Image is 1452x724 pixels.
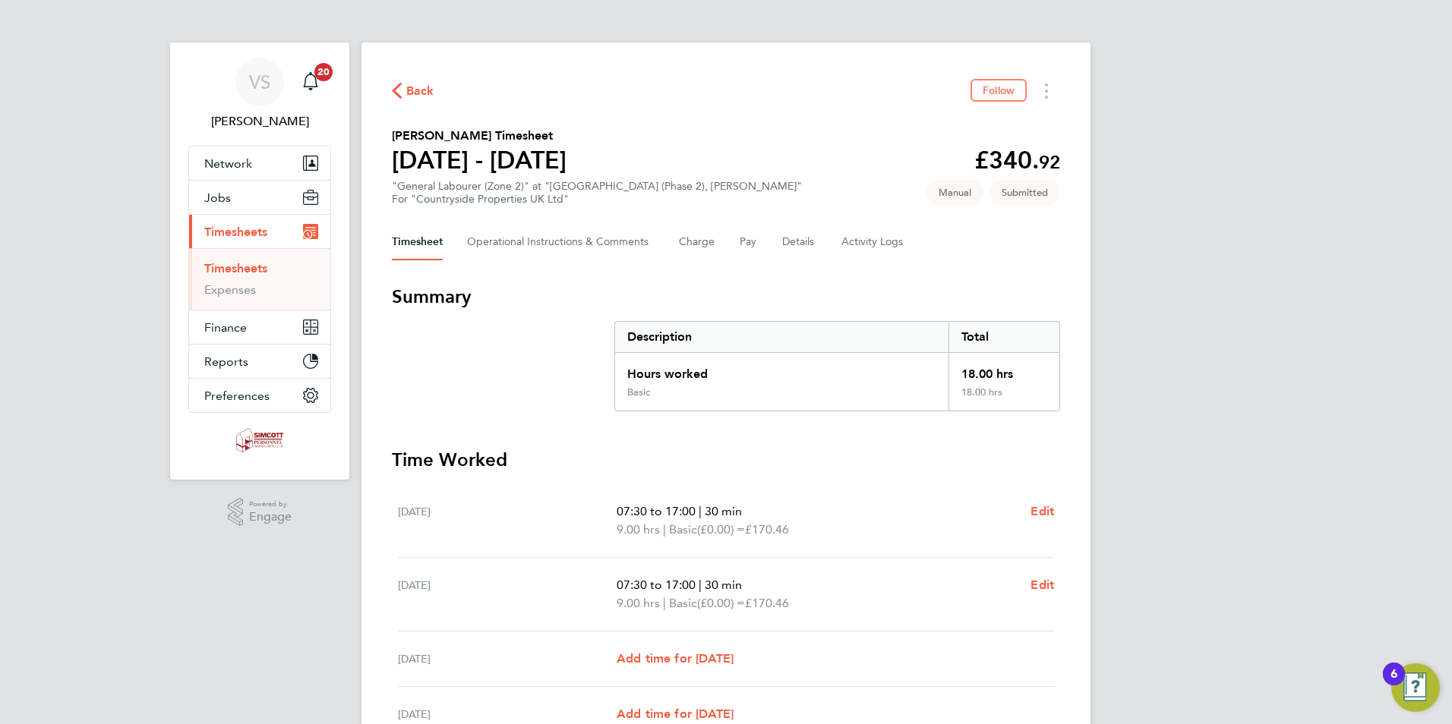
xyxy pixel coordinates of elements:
[398,576,617,612] div: [DATE]
[614,321,1060,411] div: Summary
[1031,576,1054,594] a: Edit
[669,521,697,539] span: Basic
[189,310,330,344] button: Finance
[617,596,660,610] span: 9.00 hrs
[740,224,758,260] button: Pay
[679,224,715,260] button: Charge
[617,707,734,721] span: Add time for [DATE]
[188,58,331,131] a: VS[PERSON_NAME]
[392,81,434,100] button: Back
[697,596,745,610] span: (£0.00) =
[615,353,949,386] div: Hours worked
[249,72,270,92] span: VS
[236,428,284,452] img: simcott-logo-retina.png
[697,522,745,537] span: (£0.00) =
[204,225,267,239] span: Timesheets
[392,224,443,260] button: Timesheet
[971,79,1027,102] button: Follow
[1033,79,1060,102] button: Timesheets Menu
[188,112,331,131] span: Vicky Sheldrake
[295,58,326,106] a: 20
[990,180,1060,205] span: This timesheet is Submitted.
[392,193,802,206] div: For "Countryside Properties UK Ltd"
[983,83,1015,97] span: Follow
[617,650,734,668] a: Add time for [DATE]
[189,248,330,310] div: Timesheets
[228,498,292,527] a: Powered byEngage
[314,63,333,81] span: 20
[204,261,267,275] a: Timesheets
[782,224,817,260] button: Details
[1031,578,1054,592] span: Edit
[392,145,567,175] h1: [DATE] - [DATE]
[392,127,567,145] h2: [PERSON_NAME] Timesheet
[1031,504,1054,518] span: Edit
[1039,151,1060,173] span: 92
[392,285,1060,309] h3: Summary
[745,522,789,537] span: £170.46
[398,502,617,539] div: [DATE]
[615,322,949,352] div: Description
[204,282,256,297] a: Expenses
[617,705,734,723] a: Add time for [DATE]
[617,578,696,592] span: 07:30 to 17:00
[949,353,1059,386] div: 18.00 hrs
[663,522,666,537] span: |
[841,224,905,260] button: Activity Logs
[617,504,696,518] span: 07:30 to 17:00
[170,42,349,480] nav: Main navigation
[617,522,660,537] span: 9.00 hrs
[745,596,789,610] span: £170.46
[1390,674,1397,694] div: 6
[699,578,702,592] span: |
[204,389,270,403] span: Preferences
[705,578,742,592] span: 30 min
[189,146,330,180] button: Network
[188,428,331,452] a: Go to home page
[398,650,617,668] div: [DATE]
[189,215,330,248] button: Timesheets
[392,180,802,206] div: "General Labourer (Zone 2)" at "[GEOGRAPHIC_DATA] (Phase 2), [PERSON_NAME]"
[392,448,1060,472] h3: Time Worked
[1391,663,1440,712] button: Open Resource Center, 6 new notifications
[204,354,248,369] span: Reports
[189,181,330,214] button: Jobs
[669,594,697,612] span: Basic
[189,345,330,378] button: Reports
[699,504,702,518] span: |
[949,386,1059,411] div: 18.00 hrs
[189,379,330,412] button: Preferences
[249,498,292,511] span: Powered by
[705,504,742,518] span: 30 min
[204,320,247,335] span: Finance
[974,146,1060,175] app-decimal: £340.
[926,180,983,205] span: This timesheet was manually created.
[1031,502,1054,521] a: Edit
[406,82,434,100] span: Back
[467,224,655,260] button: Operational Instructions & Comments
[617,651,734,666] span: Add time for [DATE]
[663,596,666,610] span: |
[249,511,292,524] span: Engage
[627,386,650,398] div: Basic
[204,190,231,205] span: Jobs
[398,705,617,723] div: [DATE]
[949,322,1059,352] div: Total
[204,156,252,171] span: Network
